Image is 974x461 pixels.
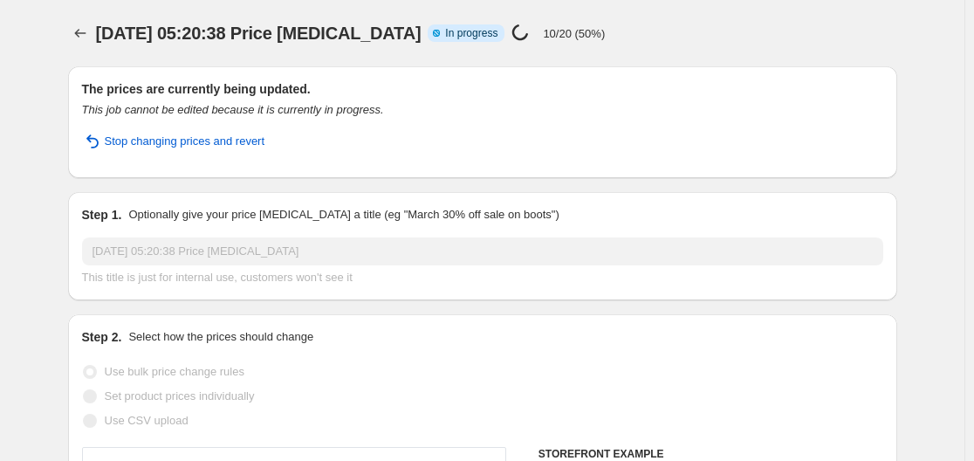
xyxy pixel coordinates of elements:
span: [DATE] 05:20:38 Price [MEDICAL_DATA] [96,24,422,43]
h2: The prices are currently being updated. [82,80,883,98]
span: Set product prices individually [105,389,255,403]
span: In progress [445,26,497,40]
span: Stop changing prices and revert [105,133,265,150]
p: Select how the prices should change [128,328,313,346]
h2: Step 2. [82,328,122,346]
span: Use bulk price change rules [105,365,244,378]
h6: STOREFRONT EXAMPLE [538,447,883,461]
p: Optionally give your price [MEDICAL_DATA] a title (eg "March 30% off sale on boots") [128,206,559,224]
button: Price change jobs [68,21,93,45]
input: 30% off holiday sale [82,237,883,265]
i: This job cannot be edited because it is currently in progress. [82,103,384,116]
span: This title is just for internal use, customers won't see it [82,271,353,284]
p: 10/20 (50%) [543,27,605,40]
h2: Step 1. [82,206,122,224]
span: Use CSV upload [105,414,189,427]
button: Stop changing prices and revert [72,127,276,155]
